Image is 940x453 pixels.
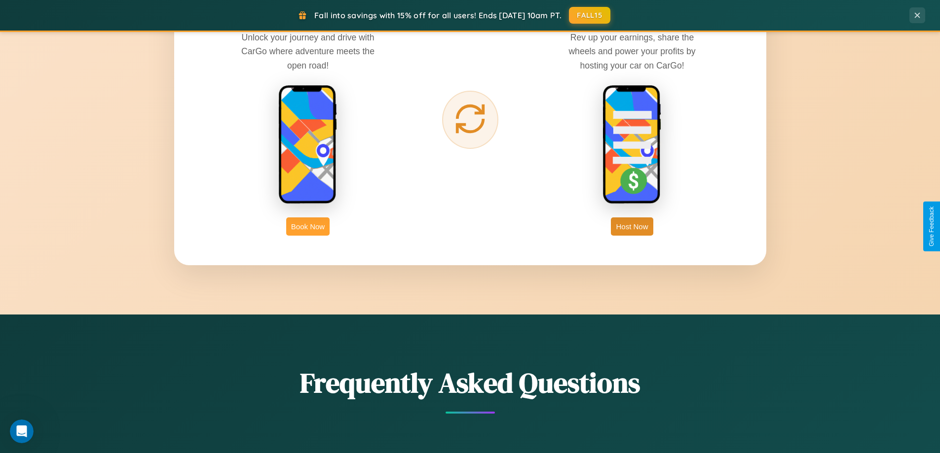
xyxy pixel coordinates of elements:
p: Rev up your earnings, share the wheels and power your profits by hosting your car on CarGo! [558,31,706,72]
img: host phone [602,85,662,205]
button: Book Now [286,217,330,236]
p: Unlock your journey and drive with CarGo where adventure meets the open road! [234,31,382,72]
span: Fall into savings with 15% off for all users! Ends [DATE] 10am PT. [314,10,562,20]
button: Host Now [611,217,653,236]
h2: Frequently Asked Questions [174,364,766,402]
div: Give Feedback [928,207,935,246]
button: FALL15 [569,7,610,24]
iframe: Intercom live chat [10,419,34,443]
img: rent phone [278,85,338,205]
